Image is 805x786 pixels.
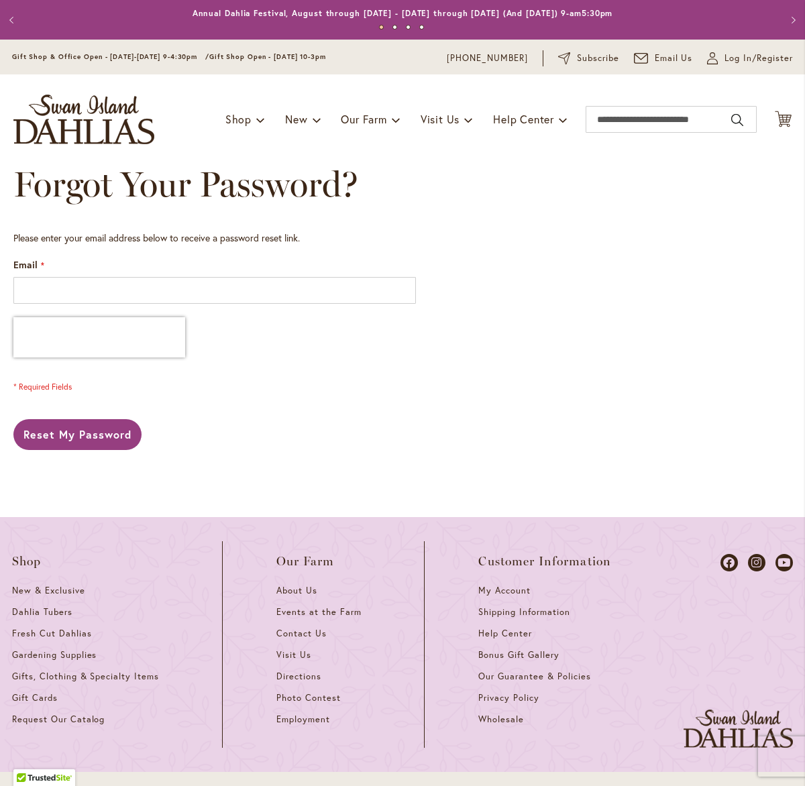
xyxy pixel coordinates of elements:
span: Wholesale [478,714,524,725]
span: Subscribe [577,52,619,65]
a: Log In/Register [707,52,793,65]
span: Our Farm [341,112,386,126]
span: Shipping Information [478,606,570,618]
button: Next [778,7,805,34]
span: Contact Us [276,628,327,639]
iframe: reCAPTCHA [13,317,185,357]
span: Photo Contest [276,692,341,704]
span: Gifts, Clothing & Specialty Items [12,671,159,682]
span: New & Exclusive [12,585,85,596]
button: 1 of 4 [379,25,384,30]
span: Gift Shop & Office Open - [DATE]-[DATE] 9-4:30pm / [12,52,209,61]
span: Email [13,258,38,271]
span: Shop [12,555,42,568]
span: Dahlia Tubers [12,606,72,618]
span: Customer Information [478,555,611,568]
a: Email Us [634,52,693,65]
div: Please enter your email address below to receive a password reset link. [13,231,416,245]
a: store logo [13,95,154,144]
span: Help Center [493,112,554,126]
a: Dahlias on Instagram [748,554,765,571]
span: Bonus Gift Gallery [478,649,559,661]
a: Dahlias on Youtube [775,554,793,571]
span: Reset My Password [23,427,131,441]
span: Request Our Catalog [12,714,105,725]
span: Employment [276,714,330,725]
span: Gardening Supplies [12,649,97,661]
span: Gift Shop Open - [DATE] 10-3pm [209,52,326,61]
span: Shop [225,112,252,126]
span: Visit Us [421,112,460,126]
span: Directions [276,671,321,682]
a: Dahlias on Facebook [720,554,738,571]
span: My Account [478,585,531,596]
span: Visit Us [276,649,311,661]
span: Gift Cards [12,692,58,704]
button: 2 of 4 [392,25,397,30]
span: Help Center [478,628,532,639]
span: Log In/Register [724,52,793,65]
button: 3 of 4 [406,25,411,30]
iframe: Launch Accessibility Center [10,738,48,776]
button: Reset My Password [13,419,142,450]
span: New [285,112,307,126]
span: Our Farm [276,555,334,568]
span: About Us [276,585,317,596]
a: Subscribe [558,52,619,65]
a: Annual Dahlia Festival, August through [DATE] - [DATE] through [DATE] (And [DATE]) 9-am5:30pm [193,8,613,18]
span: Forgot Your Password? [13,163,358,205]
span: Email Us [655,52,693,65]
a: [PHONE_NUMBER] [447,52,528,65]
span: Events at the Farm [276,606,361,618]
span: Fresh Cut Dahlias [12,628,92,639]
span: Our Guarantee & Policies [478,671,590,682]
button: 4 of 4 [419,25,424,30]
span: Privacy Policy [478,692,539,704]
